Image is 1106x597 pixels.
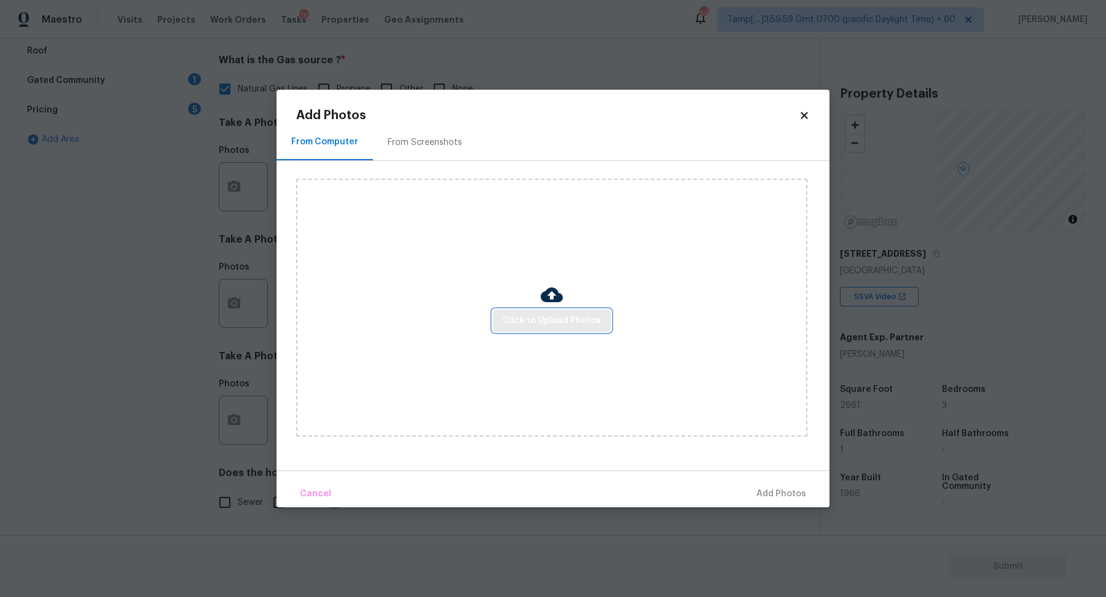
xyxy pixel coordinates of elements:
[503,313,601,329] span: Click to Upload Photos
[388,136,462,149] div: From Screenshots
[541,284,563,306] img: Cloud Upload Icon
[295,481,336,507] button: Cancel
[493,310,611,332] button: Click to Upload Photos
[296,109,799,122] h2: Add Photos
[300,486,331,502] span: Cancel
[291,136,358,148] div: From Computer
